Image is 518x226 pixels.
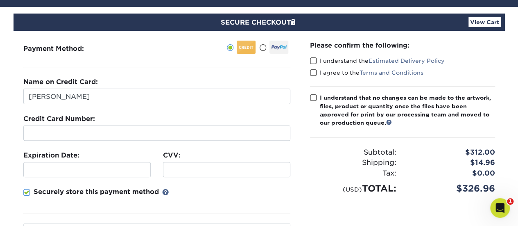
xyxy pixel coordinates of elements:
label: I understand the [310,57,445,65]
span: SECURE CHECKOUT [221,18,298,26]
input: First & Last Name [23,89,290,104]
p: Securely store this payment method [34,187,159,197]
iframe: Secure card number input frame [27,129,287,137]
a: Estimated Delivery Policy [369,57,445,64]
a: View Cart [468,17,501,27]
label: Expiration Date: [23,151,79,160]
div: $312.00 [403,147,501,158]
div: Please confirm the following: [310,41,495,50]
label: I agree to the [310,68,423,77]
span: 1 [507,198,513,205]
div: $0.00 [403,168,501,179]
a: Terms and Conditions [360,69,423,76]
div: Shipping: [304,158,403,168]
div: TOTAL: [304,182,403,195]
small: (USD) [343,186,362,193]
label: CVV: [163,151,181,160]
div: $14.96 [403,158,501,168]
h3: Payment Method: [23,45,104,53]
label: Name on Credit Card: [23,77,98,87]
div: Tax: [304,168,403,179]
div: $326.96 [403,182,501,195]
iframe: Secure CVC input frame [167,166,287,173]
div: I understand that no changes can be made to the artwork, files, product or quantity once the file... [320,94,495,127]
div: Subtotal: [304,147,403,158]
iframe: Intercom live chat [490,198,510,218]
iframe: Secure expiration date input frame [27,166,147,173]
label: Credit Card Number: [23,114,95,124]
